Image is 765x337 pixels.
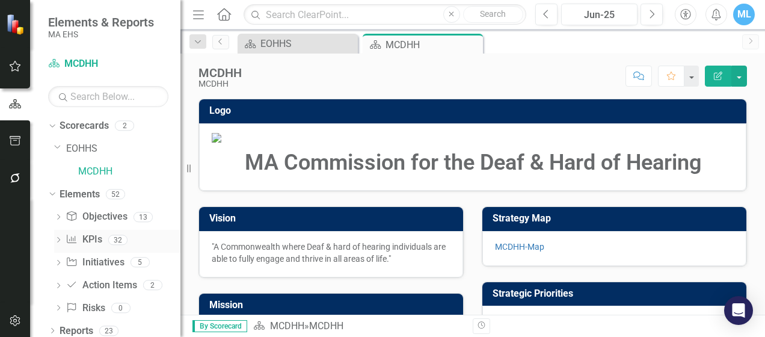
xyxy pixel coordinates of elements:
div: 2 [115,121,134,131]
input: Search Below... [48,86,168,107]
div: 23 [99,326,118,336]
a: MCDHH [78,165,180,179]
h3: Strategic Priorities [493,288,740,299]
input: Search ClearPoint... [244,4,526,25]
a: EOHHS [241,36,355,51]
a: Action Items [66,279,137,292]
div: » [253,320,464,333]
a: Initiatives [66,256,124,270]
button: Search [463,6,523,23]
div: 0 [111,303,131,313]
div: 52 [106,189,125,199]
h3: Vision [209,213,457,224]
span: Search [480,9,506,19]
a: Scorecards [60,119,109,133]
a: MCDHH [48,57,168,71]
span: By Scorecard [192,320,247,332]
h3: Mission [209,300,457,311]
a: EOHHS [66,142,180,156]
small: MA EHS [48,29,154,39]
div: MCDHH [198,79,242,88]
h3: Logo [209,105,740,116]
a: Elements [60,188,100,202]
img: ClearPoint Strategy [6,14,27,35]
button: Jun-25 [561,4,637,25]
div: Jun-25 [565,8,633,22]
button: ML [733,4,755,25]
div: 13 [134,212,153,222]
a: MCDHH-Map [495,242,544,252]
div: 2 [143,280,162,291]
div: 32 [108,235,127,245]
a: KPIs [66,233,102,247]
div: EOHHS [260,36,355,51]
strong: MA Commission for the Deaf & Hard of Hearing [245,150,701,175]
div: MCDHH [386,37,480,52]
img: Document.png [212,133,734,143]
a: Risks [66,301,105,315]
div: MCDHH [309,320,343,332]
h3: Strategy Map [493,213,740,224]
a: Objectives [66,210,127,224]
div: 5 [131,258,150,268]
a: MCDHH [270,320,304,332]
div: Open Intercom Messenger [724,296,753,325]
span: Elements & Reports [48,15,154,29]
p: "A Commonwealth where Deaf & hard of hearing individuals are able to fully engage and thrive in a... [212,241,450,265]
div: MCDHH [198,66,242,79]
